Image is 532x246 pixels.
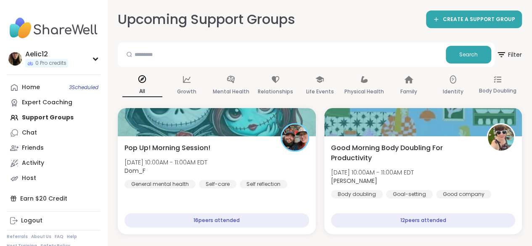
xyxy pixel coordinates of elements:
div: Self reflection [240,180,287,188]
img: Adrienne_QueenOfTheDawn [488,124,514,151]
b: [PERSON_NAME] [331,177,377,185]
span: Filter [496,45,522,65]
img: Dom_F [282,124,308,151]
a: Home3Scheduled [7,80,101,95]
a: Help [67,234,77,240]
span: Search [459,51,478,58]
span: 0 Pro credits [35,60,66,67]
a: Chat [7,125,101,140]
div: Logout [21,217,42,225]
p: Growth [177,87,196,97]
a: Activity [7,156,101,171]
p: Family [400,87,417,97]
span: Pop Up! Morning Session! [124,143,210,153]
p: Mental Health [213,87,249,97]
div: Host [22,174,36,183]
div: Friends [22,144,44,152]
button: Filter [496,42,522,67]
div: 12 peers attended [331,213,516,227]
a: Logout [7,213,101,228]
p: All [122,86,162,97]
p: Relationships [258,87,293,97]
a: Host [7,171,101,186]
p: Physical Health [344,87,384,97]
div: Chat [22,129,37,137]
a: Expert Coaching [7,95,101,110]
span: [DATE] 10:00AM - 11:00AM EDT [124,158,207,167]
img: Aelic12 [8,52,22,66]
h2: Upcoming Support Groups [118,10,295,29]
div: Expert Coaching [22,98,72,107]
a: About Us [31,234,51,240]
span: Good Morning Body Doubling For Productivity [331,143,478,163]
button: Search [446,46,491,63]
div: Body doubling [331,190,383,198]
p: Identity [443,87,463,97]
p: Body Doubling [479,86,516,96]
div: Aelic12 [25,50,68,59]
img: ShareWell Nav Logo [7,13,101,43]
span: [DATE] 10:00AM - 11:00AM EDT [331,168,414,177]
div: 16 peers attended [124,213,309,227]
div: Earn $20 Credit [7,191,101,206]
div: Activity [22,159,44,167]
b: Dom_F [124,167,146,175]
div: General mental health [124,180,196,188]
div: Home [22,83,40,92]
div: Self-care [199,180,236,188]
div: Goal-setting [386,190,433,198]
span: 3 Scheduled [69,84,98,91]
a: Referrals [7,234,28,240]
div: Good company [436,190,491,198]
span: CREATE A SUPPORT GROUP [443,16,515,23]
p: Life Events [306,87,333,97]
a: Friends [7,140,101,156]
a: CREATE A SUPPORT GROUP [426,11,522,28]
a: FAQ [55,234,64,240]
